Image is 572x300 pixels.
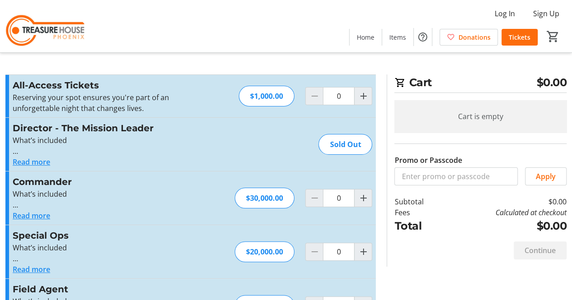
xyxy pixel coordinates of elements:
button: Apply [525,167,567,185]
td: Total [394,218,444,234]
td: Subtotal [394,196,444,207]
input: Commander Quantity [323,189,355,207]
a: Home [350,29,382,46]
button: Read more [13,157,50,167]
input: All-Access Tickets Quantity [323,87,355,105]
input: Enter promo or passcode [394,167,518,185]
span: Tickets [509,32,530,42]
label: Promo or Passcode [394,155,462,166]
button: Read more [13,264,50,275]
span: $0.00 [536,74,567,91]
span: Donations [459,32,491,42]
span: Log In [495,8,515,19]
td: $0.00 [444,196,567,207]
div: $20,000.00 [235,241,294,262]
h3: All-Access Tickets [13,78,210,92]
td: $0.00 [444,218,567,234]
input: Special Ops Quantity [323,243,355,261]
button: Increment by one [355,88,372,105]
span: Apply [536,171,556,182]
td: Fees [394,207,444,218]
div: Cart is empty [394,100,567,133]
button: Cart [545,28,561,45]
h3: Director - The Mission Leader [13,121,210,135]
span: Sign Up [533,8,559,19]
button: Increment by one [355,189,372,207]
div: $1,000.00 [239,86,294,106]
p: What’s included [13,135,210,146]
p: Reserving your spot ensures you're part of an unforgettable night that changes lives. [13,92,210,114]
td: Calculated at checkout [444,207,567,218]
span: Home [357,32,374,42]
a: Tickets [501,29,538,46]
h2: Cart [394,74,567,93]
button: Help [414,28,432,46]
div: Sold Out [318,134,372,155]
a: Items [382,29,413,46]
button: Increment by one [355,243,372,260]
h3: Special Ops [13,229,210,242]
span: Items [389,32,406,42]
button: Log In [487,6,522,21]
button: Read more [13,210,50,221]
div: $30,000.00 [235,188,294,208]
button: Sign Up [526,6,567,21]
p: What’s included [13,189,210,199]
img: Treasure House's Logo [5,4,86,49]
h3: Field Agent [13,282,210,296]
p: What’s included [13,242,210,253]
h3: Commander [13,175,210,189]
a: Donations [440,29,498,46]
